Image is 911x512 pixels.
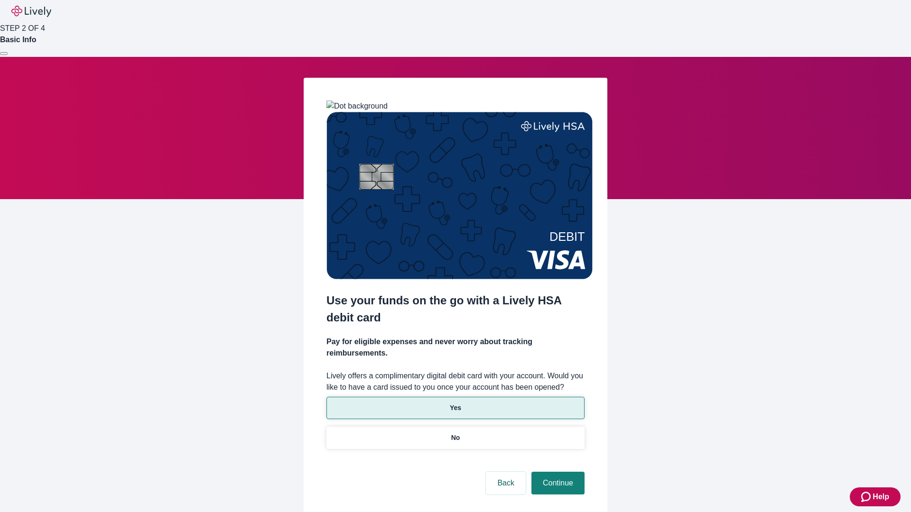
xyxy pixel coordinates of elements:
[326,370,585,393] label: Lively offers a complimentary digital debit card with your account. Would you like to have a card...
[326,292,585,326] h2: Use your funds on the go with a Lively HSA debit card
[873,491,889,503] span: Help
[11,6,51,17] img: Lively
[326,427,585,449] button: No
[850,487,901,506] button: Zendesk support iconHelp
[326,101,388,112] img: Dot background
[451,433,460,443] p: No
[861,491,873,503] svg: Zendesk support icon
[326,397,585,419] button: Yes
[531,472,585,494] button: Continue
[486,472,526,494] button: Back
[326,112,593,279] img: Debit card
[450,403,461,413] p: Yes
[326,336,585,359] h4: Pay for eligible expenses and never worry about tracking reimbursements.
